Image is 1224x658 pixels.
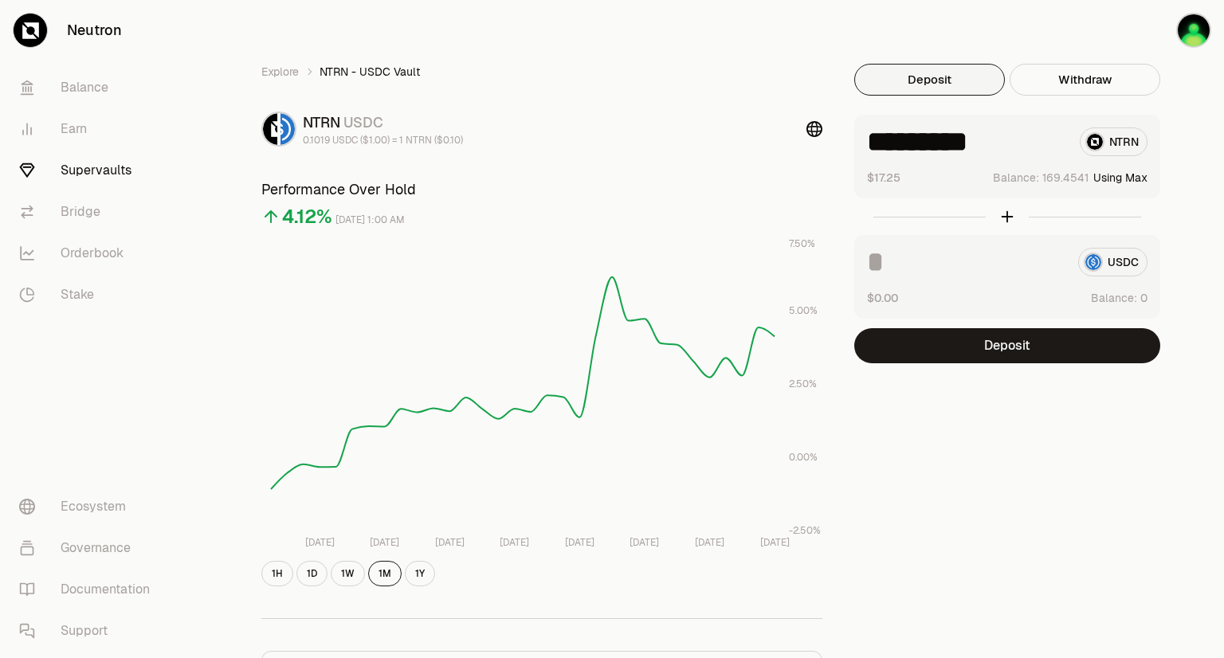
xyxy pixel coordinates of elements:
[320,64,420,80] span: NTRN - USDC Vault
[368,561,402,586] button: 1M
[335,211,405,229] div: [DATE] 1:00 AM
[370,536,399,549] tspan: [DATE]
[993,170,1039,186] span: Balance:
[280,113,295,145] img: USDC Logo
[331,561,365,586] button: 1W
[500,536,529,549] tspan: [DATE]
[789,304,818,317] tspan: 5.00%
[282,204,332,229] div: 4.12%
[854,64,1005,96] button: Deposit
[6,569,172,610] a: Documentation
[867,289,898,306] button: $0.00
[263,113,277,145] img: NTRN Logo
[1176,13,1211,48] img: AADAO
[695,536,724,549] tspan: [DATE]
[6,108,172,150] a: Earn
[6,274,172,315] a: Stake
[760,536,790,549] tspan: [DATE]
[1091,290,1137,306] span: Balance:
[1010,64,1160,96] button: Withdraw
[789,524,821,537] tspan: -2.50%
[303,112,463,134] div: NTRN
[565,536,594,549] tspan: [DATE]
[854,328,1160,363] button: Deposit
[6,610,172,652] a: Support
[261,64,822,80] nav: breadcrumb
[6,191,172,233] a: Bridge
[435,536,465,549] tspan: [DATE]
[343,113,383,131] span: USDC
[789,451,818,464] tspan: 0.00%
[630,536,659,549] tspan: [DATE]
[6,527,172,569] a: Governance
[261,64,299,80] a: Explore
[6,150,172,191] a: Supervaults
[1093,170,1147,186] button: Using Max
[789,237,815,250] tspan: 7.50%
[261,178,822,201] h3: Performance Over Hold
[6,67,172,108] a: Balance
[6,486,172,527] a: Ecosystem
[305,536,335,549] tspan: [DATE]
[405,561,435,586] button: 1Y
[6,233,172,274] a: Orderbook
[261,561,293,586] button: 1H
[789,378,817,390] tspan: 2.50%
[867,169,900,186] button: $17.25
[303,134,463,147] div: 0.1019 USDC ($1.00) = 1 NTRN ($0.10)
[296,561,328,586] button: 1D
